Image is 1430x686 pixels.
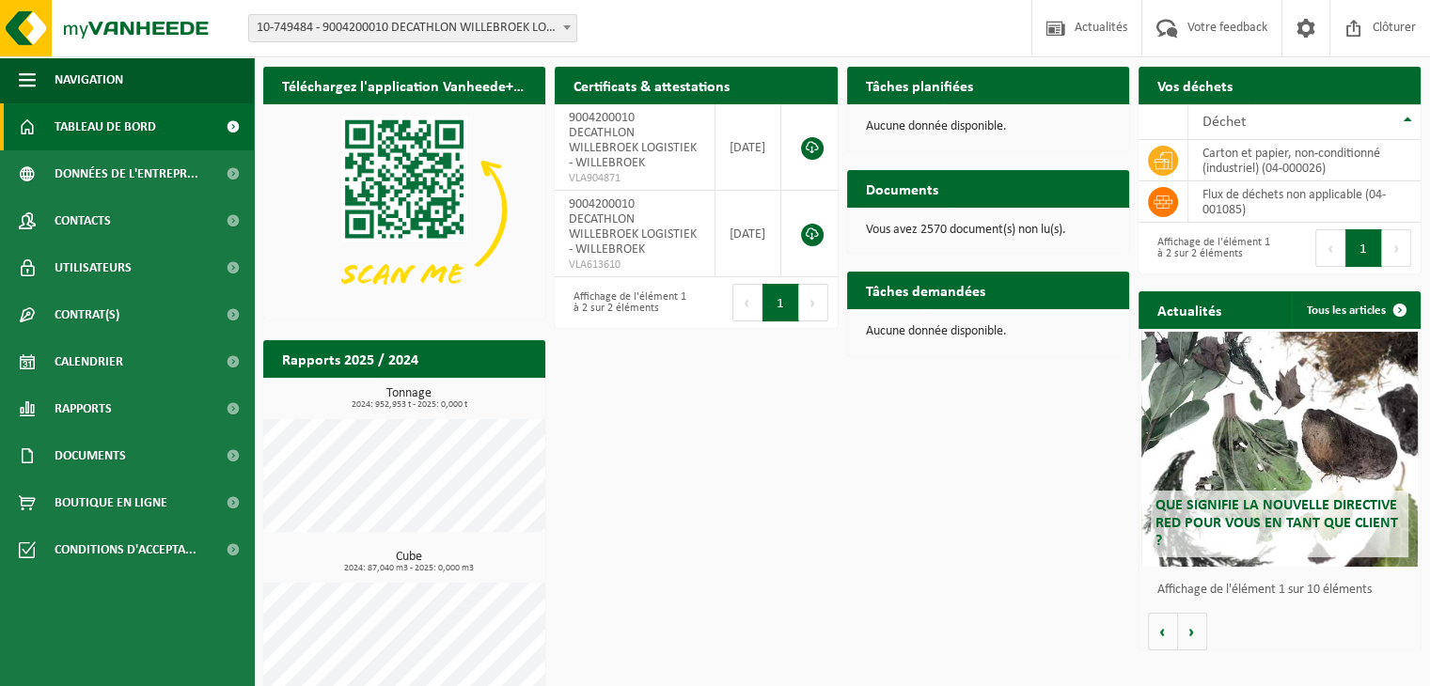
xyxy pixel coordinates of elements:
span: 9004200010 DECATHLON WILLEBROEK LOGISTIEK - WILLEBROEK [569,197,697,257]
h2: Certificats & attestations [555,67,748,103]
span: 10-749484 - 9004200010 DECATHLON WILLEBROEK LOGISTIEK - WILLEBROEK [248,14,577,42]
h2: Actualités [1139,291,1240,328]
span: Navigation [55,56,123,103]
button: Next [1382,229,1411,267]
span: 10-749484 - 9004200010 DECATHLON WILLEBROEK LOGISTIEK - WILLEBROEK [249,15,576,41]
span: VLA904871 [569,171,699,186]
div: Affichage de l'élément 1 à 2 sur 2 éléments [564,282,686,323]
button: 1 [762,284,799,321]
button: Previous [732,284,762,321]
p: Aucune donnée disponible. [866,325,1110,338]
h2: Documents [847,170,957,207]
span: Contacts [55,197,111,244]
h2: Rapports 2025 / 2024 [263,340,437,377]
button: Next [799,284,828,321]
img: Download de VHEPlus App [263,104,545,316]
h2: Tâches demandées [847,272,1004,308]
button: Previous [1315,229,1345,267]
a: Consulter les rapports [382,377,543,414]
td: flux de déchets non applicable (04-001085) [1188,181,1421,223]
p: Vous avez 2570 document(s) non lu(s). [866,224,1110,237]
h2: Téléchargez l'application Vanheede+ maintenant! [263,67,545,103]
span: Que signifie la nouvelle directive RED pour vous en tant que client ? [1155,498,1398,549]
div: Affichage de l'élément 1 à 2 sur 2 éléments [1148,227,1270,269]
span: Contrat(s) [55,291,119,338]
h3: Tonnage [273,387,545,410]
span: 9004200010 DECATHLON WILLEBROEK LOGISTIEK - WILLEBROEK [569,111,697,170]
span: Données de l'entrepr... [55,150,198,197]
button: 1 [1345,229,1382,267]
span: Conditions d'accepta... [55,526,196,573]
button: Volgende [1178,613,1207,650]
h2: Vos déchets [1139,67,1251,103]
span: Tableau de bord [55,103,156,150]
p: Affichage de l'élément 1 sur 10 éléments [1157,584,1411,597]
span: Boutique en ligne [55,479,167,526]
a: Que signifie la nouvelle directive RED pour vous en tant que client ? [1141,332,1418,567]
span: VLA613610 [569,257,699,273]
span: Déchet [1202,115,1246,130]
h3: Cube [273,551,545,573]
span: 2024: 952,953 t - 2025: 0,000 t [273,400,545,410]
td: [DATE] [715,104,782,191]
p: Aucune donnée disponible. [866,120,1110,133]
td: carton et papier, non-conditionné (industriel) (04-000026) [1188,140,1421,181]
button: Vorige [1148,613,1178,650]
a: Tous les articles [1292,291,1419,329]
td: [DATE] [715,191,782,277]
span: Rapports [55,385,112,432]
span: Calendrier [55,338,123,385]
h2: Tâches planifiées [847,67,992,103]
span: Documents [55,432,126,479]
span: 2024: 87,040 m3 - 2025: 0,000 m3 [273,564,545,573]
span: Utilisateurs [55,244,132,291]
